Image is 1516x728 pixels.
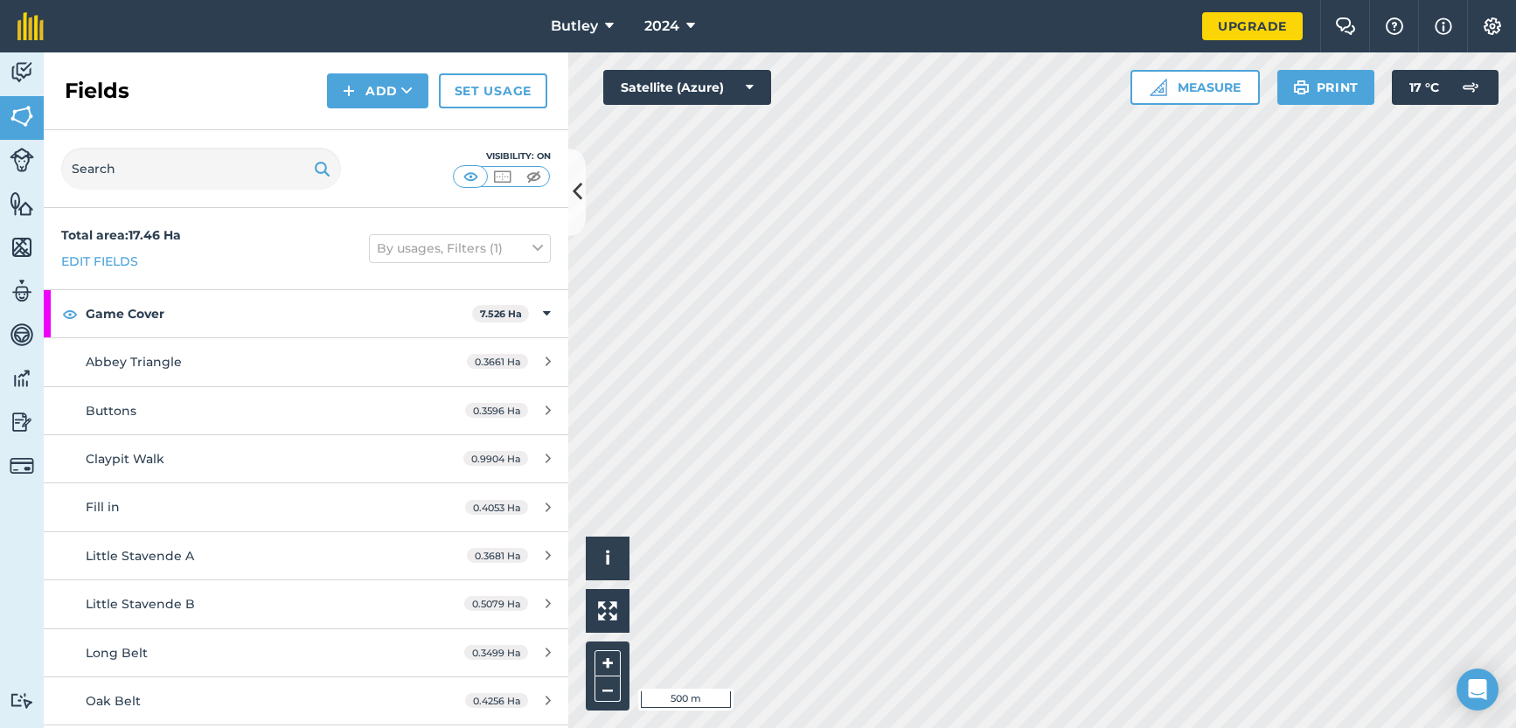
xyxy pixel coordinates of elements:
[44,677,568,725] a: Oak Belt0.4256 Ha
[10,692,34,709] img: svg+xml;base64,PD94bWwgdmVyc2lvbj0iMS4wIiBlbmNvZGluZz0idXRmLTgiPz4KPCEtLSBHZW5lcmF0b3I6IEFkb2JlIE...
[61,148,341,190] input: Search
[62,303,78,324] img: svg+xml;base64,PHN2ZyB4bWxucz0iaHR0cDovL3d3dy53My5vcmcvMjAwMC9zdmciIHdpZHRoPSIxOCIgaGVpZ2h0PSIyNC...
[327,73,428,108] button: Add
[44,532,568,579] a: Little Stavende A0.3681 Ha
[86,451,164,467] span: Claypit Walk
[86,403,136,419] span: Buttons
[1384,17,1405,35] img: A question mark icon
[86,354,182,370] span: Abbey Triangle
[44,387,568,434] a: Buttons0.3596 Ha
[598,601,617,621] img: Four arrows, one pointing top left, one top right, one bottom right and the last bottom left
[491,168,513,185] img: svg+xml;base64,PHN2ZyB4bWxucz0iaHR0cDovL3d3dy53My5vcmcvMjAwMC9zdmciIHdpZHRoPSI1MCIgaGVpZ2h0PSI0MC...
[465,693,528,708] span: 0.4256 Ha
[10,59,34,86] img: svg+xml;base64,PD94bWwgdmVyc2lvbj0iMS4wIiBlbmNvZGluZz0idXRmLTgiPz4KPCEtLSBHZW5lcmF0b3I6IEFkb2JlIE...
[463,451,528,466] span: 0.9904 Ha
[465,403,528,418] span: 0.3596 Ha
[467,354,528,369] span: 0.3661 Ha
[343,80,355,101] img: svg+xml;base64,PHN2ZyB4bWxucz0iaHR0cDovL3d3dy53My5vcmcvMjAwMC9zdmciIHdpZHRoPSIxNCIgaGVpZ2h0PSIyNC...
[1150,79,1167,96] img: Ruler icon
[1457,669,1499,711] div: Open Intercom Messenger
[464,645,528,660] span: 0.3499 Ha
[453,149,551,163] div: Visibility: On
[86,548,194,564] span: Little Stavende A
[551,16,598,37] span: Butley
[44,338,568,385] a: Abbey Triangle0.3661 Ha
[10,103,34,129] img: svg+xml;base64,PHN2ZyB4bWxucz0iaHR0cDovL3d3dy53My5vcmcvMjAwMC9zdmciIHdpZHRoPSI1NiIgaGVpZ2h0PSI2MC...
[17,12,44,40] img: fieldmargin Logo
[10,454,34,478] img: svg+xml;base64,PD94bWwgdmVyc2lvbj0iMS4wIiBlbmNvZGluZz0idXRmLTgiPz4KPCEtLSBHZW5lcmF0b3I6IEFkb2JlIE...
[10,365,34,392] img: svg+xml;base64,PD94bWwgdmVyc2lvbj0iMS4wIiBlbmNvZGluZz0idXRmLTgiPz4KPCEtLSBHZW5lcmF0b3I6IEFkb2JlIE...
[1277,70,1375,105] button: Print
[10,148,34,172] img: svg+xml;base64,PD94bWwgdmVyc2lvbj0iMS4wIiBlbmNvZGluZz0idXRmLTgiPz4KPCEtLSBHZW5lcmF0b3I6IEFkb2JlIE...
[314,158,330,179] img: svg+xml;base64,PHN2ZyB4bWxucz0iaHR0cDovL3d3dy53My5vcmcvMjAwMC9zdmciIHdpZHRoPSIxOSIgaGVpZ2h0PSIyNC...
[1453,70,1488,105] img: svg+xml;base64,PD94bWwgdmVyc2lvbj0iMS4wIiBlbmNvZGluZz0idXRmLTgiPz4KPCEtLSBHZW5lcmF0b3I6IEFkb2JlIE...
[44,629,568,676] a: Long Belt0.3499 Ha
[1202,12,1303,40] a: Upgrade
[605,547,610,569] span: i
[595,676,621,702] button: –
[523,168,545,185] img: svg+xml;base64,PHN2ZyB4bWxucz0iaHR0cDovL3d3dy53My5vcmcvMjAwMC9zdmciIHdpZHRoPSI1MCIgaGVpZ2h0PSI0MC...
[10,234,34,260] img: svg+xml;base64,PHN2ZyB4bWxucz0iaHR0cDovL3d3dy53My5vcmcvMjAwMC9zdmciIHdpZHRoPSI1NiIgaGVpZ2h0PSI2MC...
[439,73,547,108] a: Set usage
[369,234,551,262] button: By usages, Filters (1)
[467,548,528,563] span: 0.3681 Ha
[86,596,195,612] span: Little Stavende B
[10,322,34,348] img: svg+xml;base64,PD94bWwgdmVyc2lvbj0iMS4wIiBlbmNvZGluZz0idXRmLTgiPz4KPCEtLSBHZW5lcmF0b3I6IEFkb2JlIE...
[1409,70,1439,105] span: 17 ° C
[464,596,528,611] span: 0.5079 Ha
[1392,70,1499,105] button: 17 °C
[1435,16,1452,37] img: svg+xml;base64,PHN2ZyB4bWxucz0iaHR0cDovL3d3dy53My5vcmcvMjAwMC9zdmciIHdpZHRoPSIxNyIgaGVpZ2h0PSIxNy...
[10,191,34,217] img: svg+xml;base64,PHN2ZyB4bWxucz0iaHR0cDovL3d3dy53My5vcmcvMjAwMC9zdmciIHdpZHRoPSI1NiIgaGVpZ2h0PSI2MC...
[586,537,629,580] button: i
[61,227,181,243] strong: Total area : 17.46 Ha
[10,278,34,304] img: svg+xml;base64,PD94bWwgdmVyc2lvbj0iMS4wIiBlbmNvZGluZz0idXRmLTgiPz4KPCEtLSBHZW5lcmF0b3I6IEFkb2JlIE...
[86,645,148,661] span: Long Belt
[460,168,482,185] img: svg+xml;base64,PHN2ZyB4bWxucz0iaHR0cDovL3d3dy53My5vcmcvMjAwMC9zdmciIHdpZHRoPSI1MCIgaGVpZ2h0PSI0MC...
[44,290,568,337] div: Game Cover7.526 Ha
[480,308,522,320] strong: 7.526 Ha
[603,70,771,105] button: Satellite (Azure)
[86,693,141,709] span: Oak Belt
[1293,77,1310,98] img: svg+xml;base64,PHN2ZyB4bWxucz0iaHR0cDovL3d3dy53My5vcmcvMjAwMC9zdmciIHdpZHRoPSIxOSIgaGVpZ2h0PSIyNC...
[1482,17,1503,35] img: A cog icon
[86,499,120,515] span: Fill in
[44,483,568,530] a: Fill in0.4053 Ha
[595,650,621,676] button: +
[1335,17,1356,35] img: Two speech bubbles overlapping with the left bubble in the forefront
[10,409,34,435] img: svg+xml;base64,PD94bWwgdmVyc2lvbj0iMS4wIiBlbmNvZGluZz0idXRmLTgiPz4KPCEtLSBHZW5lcmF0b3I6IEFkb2JlIE...
[1130,70,1260,105] button: Measure
[465,500,528,515] span: 0.4053 Ha
[65,77,129,105] h2: Fields
[61,252,138,271] a: Edit fields
[44,435,568,482] a: Claypit Walk0.9904 Ha
[644,16,679,37] span: 2024
[86,290,472,337] strong: Game Cover
[44,580,568,627] a: Little Stavende B0.5079 Ha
